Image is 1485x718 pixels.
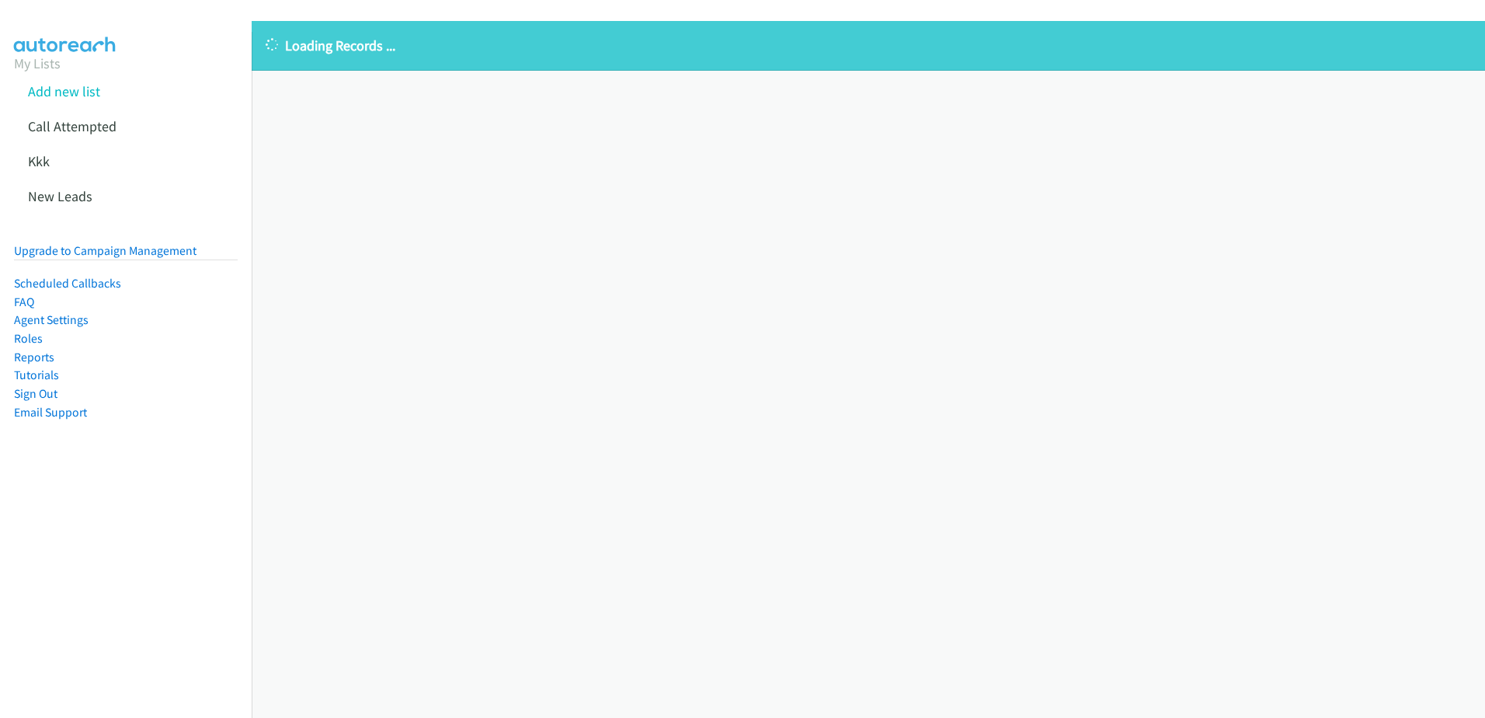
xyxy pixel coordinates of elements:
[266,35,1471,56] p: Loading Records ...
[14,386,57,401] a: Sign Out
[14,243,196,258] a: Upgrade to Campaign Management
[28,82,100,100] a: Add new list
[14,54,61,72] a: My Lists
[14,331,43,346] a: Roles
[14,312,89,327] a: Agent Settings
[28,152,50,170] a: Kkk
[14,295,34,309] a: FAQ
[14,350,54,364] a: Reports
[28,117,117,135] a: Call Attempted
[14,276,121,291] a: Scheduled Callbacks
[28,187,92,205] a: New Leads
[14,405,87,420] a: Email Support
[14,368,59,382] a: Tutorials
